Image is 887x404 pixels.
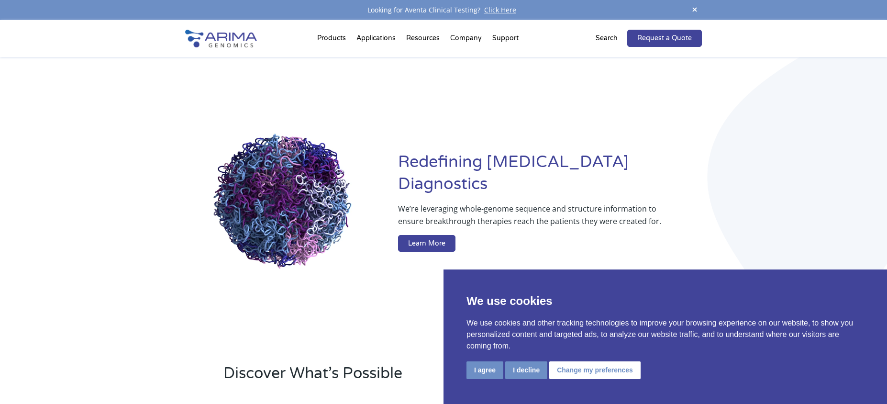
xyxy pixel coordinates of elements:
[398,235,455,252] a: Learn More
[185,30,257,47] img: Arima-Genomics-logo
[480,5,520,14] a: Click Here
[398,202,664,235] p: We’re leveraging whole-genome sequence and structure information to ensure breakthrough therapies...
[185,4,702,16] div: Looking for Aventa Clinical Testing?
[549,361,641,379] button: Change my preferences
[223,363,565,392] h2: Discover What’s Possible
[466,292,864,310] p: We use cookies
[398,151,702,202] h1: Redefining [MEDICAL_DATA] Diagnostics
[505,361,547,379] button: I decline
[627,30,702,47] a: Request a Quote
[466,361,503,379] button: I agree
[466,317,864,352] p: We use cookies and other tracking technologies to improve your browsing experience on our website...
[596,32,618,45] p: Search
